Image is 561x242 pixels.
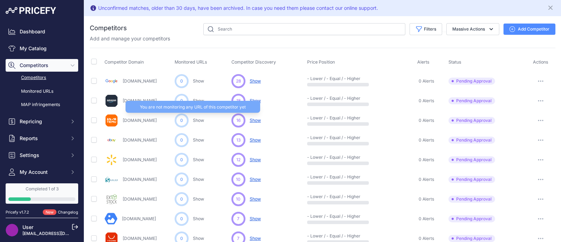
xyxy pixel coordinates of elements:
a: Show [193,98,204,103]
span: 0 Alerts [419,78,434,84]
nav: Sidebar [6,25,78,233]
span: Show [250,236,261,241]
span: 18 [236,98,241,104]
span: Show [250,216,261,221]
span: Show [250,98,261,103]
button: Close [547,3,555,11]
span: 0 [180,196,183,202]
p: - Lower / - Equal / - Higher [307,135,352,140]
span: Actions [533,59,548,65]
span: 0 [180,78,183,84]
span: Show [250,157,261,162]
span: Show [250,137,261,143]
a: [DOMAIN_NAME] [123,157,157,162]
a: Dashboard [6,25,78,38]
span: 0 Alerts [419,137,434,143]
a: Show [193,216,204,221]
h2: Competitors [90,23,127,33]
span: 0 [180,235,183,242]
span: Pending Approval [448,78,495,85]
span: 0 Alerts [419,216,434,222]
span: 7 [237,216,239,222]
span: Pending Approval [448,176,495,183]
a: Competitors [6,72,78,84]
button: My Account [6,166,78,178]
span: 0 Alerts [419,98,434,104]
p: - Lower / - Equal / - Higher [307,194,352,200]
a: Show [193,78,204,84]
span: 10 [236,196,241,202]
span: Competitor Discovery [231,59,276,65]
span: Show [250,196,261,202]
span: 0 [180,176,183,183]
button: Repricing [6,115,78,128]
p: - Lower / - Equal / - Higher [307,115,352,121]
span: Show [250,78,261,84]
p: - Lower / - Equal / - Higher [307,174,352,180]
span: Monitored URLs [175,59,207,65]
span: 0 Alerts [419,236,434,241]
span: 13 [236,137,241,143]
img: Pricefy Logo [6,7,56,14]
a: [DOMAIN_NAME] [123,118,157,123]
span: My Account [20,169,66,176]
span: Competitors [20,62,66,69]
span: Pending Approval [448,215,495,222]
a: [DOMAIN_NAME] [123,196,157,202]
a: [DOMAIN_NAME] [123,236,157,241]
span: Reports [20,135,66,142]
button: Settings [6,149,78,162]
a: [EMAIL_ADDRESS][DOMAIN_NAME] [22,231,96,236]
span: 0 Alerts [419,196,434,202]
p: Add and manage your competitors [90,35,170,42]
a: Monitored URLs [6,85,78,98]
button: Reports [6,132,78,145]
a: [DOMAIN_NAME] [122,216,156,221]
span: 0 Alerts [419,177,434,182]
button: Filters [410,23,442,35]
a: MAP infringements [6,99,78,111]
span: 0 [180,137,183,143]
span: 0 [180,117,183,124]
span: Show [250,177,261,182]
span: 7 [237,235,239,242]
a: Show [193,157,204,162]
a: Completed 1 of 3 [6,183,78,204]
span: Pending Approval [448,97,495,104]
button: Massive Actions [446,23,499,35]
span: Competitor Domain [104,59,144,65]
span: Pending Approval [448,156,495,163]
p: - Lower / - Equal / - Higher [307,233,352,239]
a: [DOMAIN_NAME] [123,177,157,182]
span: 0 [180,98,183,104]
span: 16 [236,117,241,124]
span: Repricing [20,118,66,125]
a: Show [193,196,204,202]
a: Show [193,236,204,241]
a: [DOMAIN_NAME] [123,78,157,84]
div: Completed 1 of 3 [8,186,75,192]
span: Pending Approval [448,137,495,144]
span: 0 [180,216,183,222]
button: Add Competitor [503,24,555,35]
span: 0 Alerts [419,157,434,163]
p: - Lower / - Equal / - Higher [307,96,352,101]
span: Pending Approval [448,235,495,242]
span: Pending Approval [448,117,495,124]
div: Unconfirmed matches, older than 30 days, have been archived. In case you need them please contact... [98,5,378,12]
div: Pricefy v1.7.2 [6,209,29,215]
a: [DOMAIN_NAME] [123,98,157,103]
p: - Lower / - Equal / - Higher [307,155,352,160]
span: Status [448,59,461,65]
a: [DOMAIN_NAME] [123,137,157,143]
p: - Lower / - Equal / - Higher [307,76,352,81]
a: User [22,224,33,230]
a: Show [193,137,204,143]
a: Show [193,177,204,182]
a: Show [193,118,204,123]
span: Price Position [307,59,335,65]
span: 0 Alerts [419,118,434,123]
span: Pending Approval [448,196,495,203]
span: Alerts [417,59,430,65]
p: - Lower / - Equal / - Higher [307,214,352,219]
